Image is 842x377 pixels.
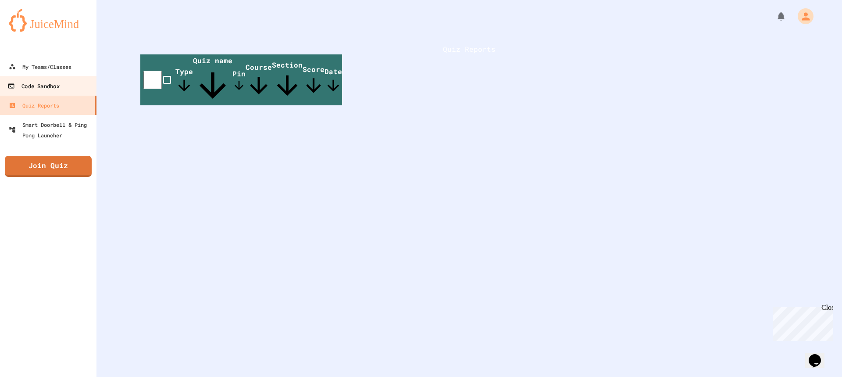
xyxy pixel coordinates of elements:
[5,156,92,177] a: Join Quiz
[193,56,232,105] span: Quiz name
[232,69,246,92] span: Pin
[9,9,88,32] img: logo-orange.svg
[272,60,303,101] span: Section
[788,6,816,26] div: My Account
[769,304,833,341] iframe: chat widget
[140,44,798,54] h1: Quiz Reports
[9,100,59,111] div: Quiz Reports
[325,67,342,94] span: Date
[303,65,325,97] span: Score
[175,67,193,94] span: Type
[9,119,93,140] div: Smart Doorbell & Ping Pong Launcher
[805,342,833,368] iframe: chat widget
[9,61,71,72] div: My Teams/Classes
[7,81,59,92] div: Code Sandbox
[143,71,162,89] input: select all desserts
[4,4,61,56] div: Chat with us now!Close
[246,62,272,99] span: Course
